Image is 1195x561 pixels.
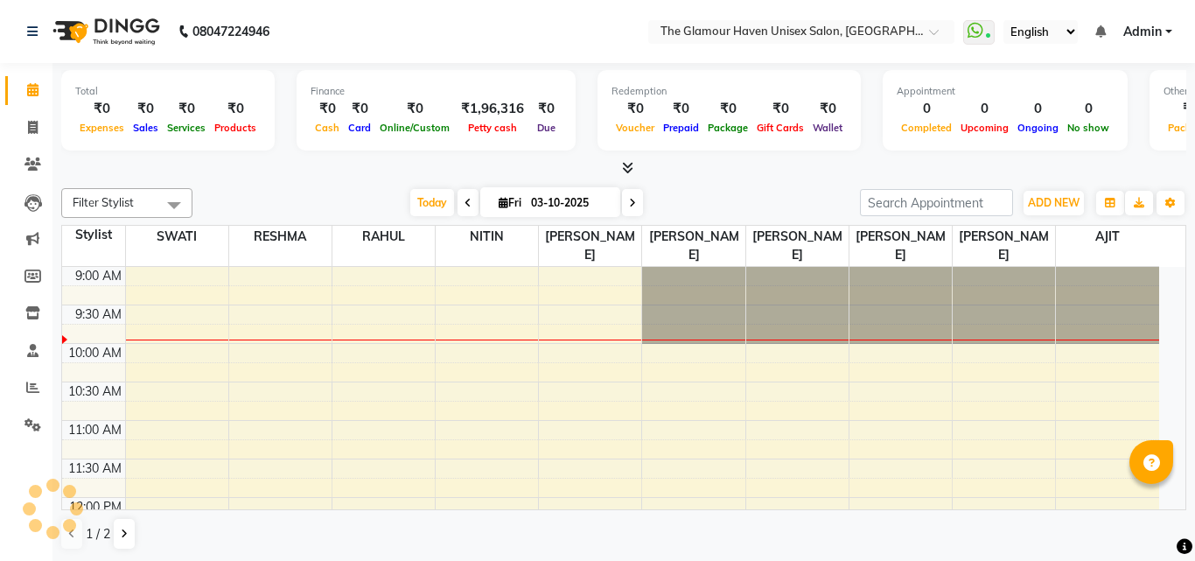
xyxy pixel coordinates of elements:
[1024,191,1084,215] button: ADD NEW
[163,99,210,119] div: ₹0
[1123,23,1162,41] span: Admin
[703,122,752,134] span: Package
[1028,196,1080,209] span: ADD NEW
[531,99,562,119] div: ₹0
[526,190,613,216] input: 2025-10-03
[410,189,454,216] span: Today
[129,122,163,134] span: Sales
[229,226,332,248] span: RESHMA
[1063,99,1114,119] div: 0
[66,498,125,516] div: 12:00 PM
[75,99,129,119] div: ₹0
[897,122,956,134] span: Completed
[611,99,659,119] div: ₹0
[72,305,125,324] div: 9:30 AM
[65,382,125,401] div: 10:30 AM
[659,99,703,119] div: ₹0
[752,99,808,119] div: ₹0
[611,84,847,99] div: Redemption
[73,195,134,209] span: Filter Stylist
[86,525,110,543] span: 1 / 2
[126,226,228,248] span: SWATI
[332,226,435,248] span: RAHUL
[956,122,1013,134] span: Upcoming
[454,99,531,119] div: ₹1,96,316
[494,196,526,209] span: Fri
[311,84,562,99] div: Finance
[45,7,164,56] img: logo
[375,99,454,119] div: ₹0
[659,122,703,134] span: Prepaid
[436,226,538,248] span: NITIN
[62,226,125,244] div: Stylist
[642,226,744,266] span: [PERSON_NAME]
[192,7,269,56] b: 08047224946
[311,122,344,134] span: Cash
[75,122,129,134] span: Expenses
[75,84,261,99] div: Total
[311,99,344,119] div: ₹0
[72,267,125,285] div: 9:00 AM
[860,189,1013,216] input: Search Appointment
[163,122,210,134] span: Services
[897,84,1114,99] div: Appointment
[703,99,752,119] div: ₹0
[464,122,521,134] span: Petty cash
[752,122,808,134] span: Gift Cards
[611,122,659,134] span: Voucher
[65,344,125,362] div: 10:00 AM
[808,122,847,134] span: Wallet
[897,99,956,119] div: 0
[344,99,375,119] div: ₹0
[953,226,1055,266] span: [PERSON_NAME]
[1013,99,1063,119] div: 0
[956,99,1013,119] div: 0
[210,99,261,119] div: ₹0
[849,226,952,266] span: [PERSON_NAME]
[65,459,125,478] div: 11:30 AM
[539,226,641,266] span: [PERSON_NAME]
[344,122,375,134] span: Card
[65,421,125,439] div: 11:00 AM
[1056,226,1159,248] span: AJIT
[1013,122,1063,134] span: Ongoing
[129,99,163,119] div: ₹0
[746,226,849,266] span: [PERSON_NAME]
[210,122,261,134] span: Products
[808,99,847,119] div: ₹0
[1063,122,1114,134] span: No show
[375,122,454,134] span: Online/Custom
[533,122,560,134] span: Due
